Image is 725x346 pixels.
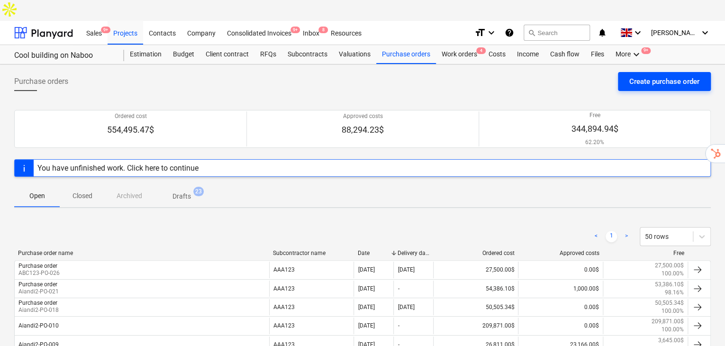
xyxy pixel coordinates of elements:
div: Inbox [297,20,325,45]
p: Aiandi2-PO-018 [18,306,59,314]
span: search [528,29,535,36]
div: [DATE] [398,266,414,273]
div: [DATE] [358,266,374,273]
a: Estimation [124,45,167,64]
p: 88,294.23$ [342,124,384,136]
span: Purchase orders [14,76,68,87]
a: Subcontracts [282,45,333,64]
div: AAA123 [269,281,354,297]
div: 209,871.00$ [433,318,518,334]
p: 100.00% [662,326,684,334]
div: Purchase order [18,263,57,269]
span: 9+ [290,27,300,33]
a: Inbox8 [297,21,325,45]
div: Consolidated Invoices [221,20,297,45]
div: Free [607,250,684,256]
a: Budget [167,45,200,64]
div: Company [181,20,221,45]
div: 27,500.00$ [433,262,518,278]
div: AAA123 [269,262,354,278]
div: Sales [81,20,108,45]
p: Approved costs [342,112,384,120]
div: Subcontractor name [272,250,350,256]
p: 50,505.34$ [655,299,684,307]
a: Income [511,45,544,64]
div: You have unfinished work. Click here to continue [37,164,199,173]
a: Consolidated Invoices9+ [221,21,297,45]
div: Purchase order [18,300,57,306]
a: Resources [325,21,367,45]
a: Sales9+ [81,21,108,45]
a: Cash flow [544,45,585,64]
div: [DATE] [358,304,374,310]
p: 53,386.10$ [655,281,684,289]
p: 98.16% [665,289,684,297]
a: Client contract [200,45,254,64]
i: keyboard_arrow_down [486,27,497,38]
a: RFQs [254,45,282,64]
p: Open [26,191,48,201]
div: Valuations [333,45,376,64]
div: Cool building on Naboo [14,51,113,61]
a: Work orders4 [436,45,483,64]
p: Free [571,111,618,119]
span: 23 [193,187,204,196]
a: Projects [108,21,143,45]
div: - [398,285,399,292]
span: 9+ [101,27,110,33]
span: 9+ [641,47,651,54]
a: Company [181,21,221,45]
a: Costs [483,45,511,64]
div: Work orders [436,45,483,64]
a: Next page [621,231,632,242]
div: [DATE] [358,285,374,292]
p: 554,495.47$ [107,124,154,136]
p: ABC123-PO-026 [18,269,60,277]
i: Knowledge base [505,27,514,38]
button: Search [524,25,590,41]
span: [PERSON_NAME] [651,29,698,36]
div: Delivery date [398,250,430,256]
i: notifications [598,27,607,38]
p: 100.00% [662,270,684,278]
div: More [610,45,648,64]
div: - [398,322,399,329]
div: 0.00$ [518,318,603,334]
div: Purchase order [18,281,57,288]
div: Aiandi2-PO-010 [18,322,59,329]
i: keyboard_arrow_down [632,27,643,38]
div: 54,386.10$ [433,281,518,297]
p: 344,894.94$ [571,123,618,135]
span: 8 [318,27,328,33]
div: Date [358,250,390,256]
div: Contacts [143,20,181,45]
div: [DATE] [398,304,414,310]
a: Purchase orders [376,45,436,64]
div: 1,000.00$ [518,281,603,297]
a: Previous page [590,231,602,242]
i: keyboard_arrow_down [631,49,642,60]
div: Purchase order name [18,250,265,256]
p: 27,500.00$ [655,262,684,270]
i: keyboard_arrow_down [699,27,711,38]
p: 3,645.00$ [658,337,684,345]
div: Projects [108,20,143,45]
div: Approved costs [522,250,599,256]
p: Drafts [172,191,191,201]
p: Closed [71,191,94,201]
p: Ordered cost [107,112,154,120]
div: 0.00$ [518,262,603,278]
div: AAA123 [269,318,354,334]
a: Files [585,45,610,64]
a: Page 1 is your current page [606,231,617,242]
div: Resources [325,20,367,45]
a: Contacts [143,21,181,45]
